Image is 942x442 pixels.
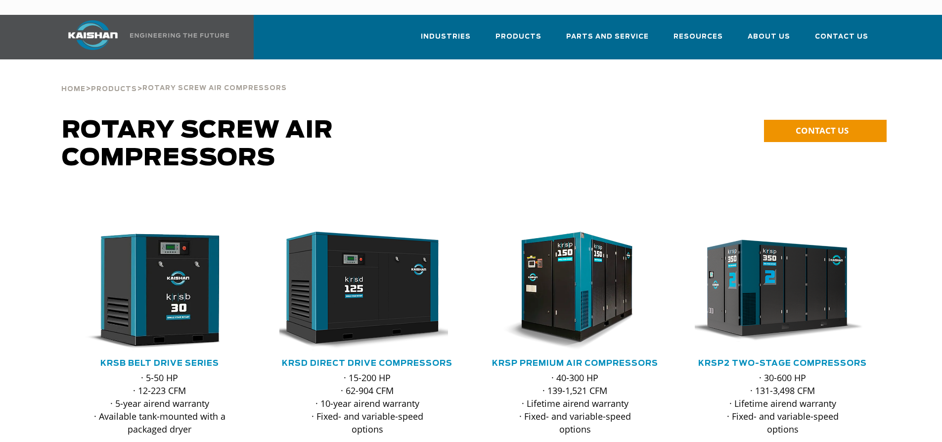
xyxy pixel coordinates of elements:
[64,232,240,350] img: krsb30
[673,31,723,43] span: Resources
[748,24,790,57] a: About Us
[299,371,436,436] p: · 15-200 HP · 62-904 CFM · 10-year airend warranty · Fixed- and variable-speed options
[61,86,86,93] span: Home
[495,31,541,43] span: Products
[673,24,723,57] a: Resources
[566,24,649,57] a: Parts and Service
[480,232,656,350] img: krsp150
[72,232,248,350] div: krsb30
[62,119,333,170] span: Rotary Screw Air Compressors
[142,85,287,92] span: Rotary Screw Air Compressors
[91,86,137,93] span: Products
[91,84,137,93] a: Products
[495,24,541,57] a: Products
[272,232,448,350] img: krsd125
[764,120,887,142] a: CONTACT US
[421,31,471,43] span: Industries
[698,359,867,367] a: KRSP2 Two-Stage Compressors
[100,359,219,367] a: KRSB Belt Drive Series
[487,232,663,350] div: krsp150
[56,20,130,50] img: kaishan logo
[796,125,849,136] span: CONTACT US
[421,24,471,57] a: Industries
[715,371,851,436] p: · 30-600 HP · 131-3,498 CFM · Lifetime airend warranty · Fixed- and variable-speed options
[61,59,287,97] div: > >
[492,359,658,367] a: KRSP Premium Air Compressors
[130,33,229,38] img: Engineering the future
[282,359,452,367] a: KRSD Direct Drive Compressors
[279,232,455,350] div: krsd125
[687,232,863,350] img: krsp350
[56,15,231,59] a: Kaishan USA
[566,31,649,43] span: Parts and Service
[61,84,86,93] a: Home
[815,31,868,43] span: Contact Us
[507,371,643,436] p: · 40-300 HP · 139-1,521 CFM · Lifetime airend warranty · Fixed- and variable-speed options
[695,232,871,350] div: krsp350
[815,24,868,57] a: Contact Us
[748,31,790,43] span: About Us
